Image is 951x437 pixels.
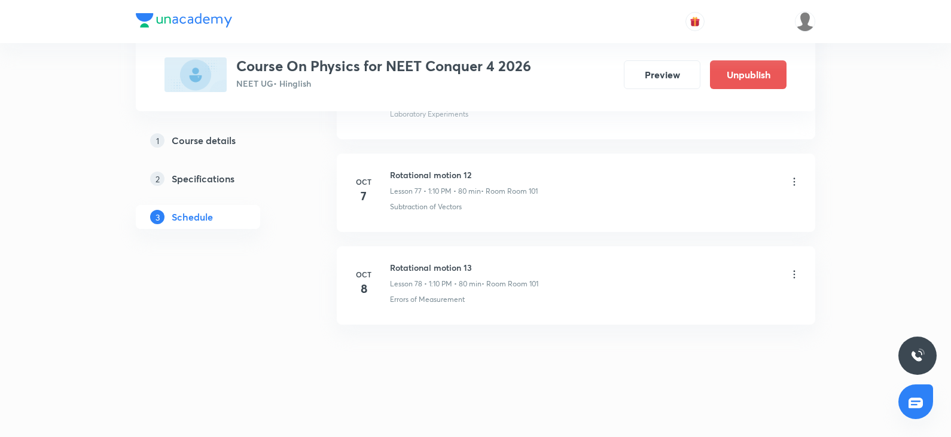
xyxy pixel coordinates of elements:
h6: Oct [352,269,376,280]
h3: Course On Physics for NEET Conquer 4 2026 [236,57,531,75]
p: Subtraction of Vectors [390,201,462,212]
img: avatar [690,16,700,27]
p: Errors of Measurement [390,294,465,305]
p: Lesson 78 • 1:10 PM • 80 min [390,279,481,289]
h5: Course details [172,133,236,148]
p: NEET UG • Hinglish [236,77,531,90]
h4: 8 [352,280,376,298]
img: Devendra Kumar [795,11,815,32]
h6: Rotational motion 13 [390,261,538,274]
img: B627F144-EA91-4D9F-8F29-6883E3AC8F18_plus.png [164,57,227,92]
p: 2 [150,172,164,186]
button: avatar [685,12,705,31]
p: 1 [150,133,164,148]
a: Company Logo [136,13,232,30]
h5: Specifications [172,172,234,186]
p: • Room Room 101 [481,186,538,197]
h5: Schedule [172,210,213,224]
button: Preview [624,60,700,89]
p: 3 [150,210,164,224]
button: Unpublish [710,60,787,89]
p: Laboratory Experiments [390,109,468,120]
img: Company Logo [136,13,232,27]
h6: Rotational motion 12 [390,169,538,181]
h6: Oct [352,176,376,187]
h4: 7 [352,187,376,205]
a: 2Specifications [136,167,298,191]
p: • Room Room 101 [481,279,538,289]
a: 1Course details [136,129,298,152]
p: Lesson 77 • 1:10 PM • 80 min [390,186,481,197]
img: ttu [910,349,925,363]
